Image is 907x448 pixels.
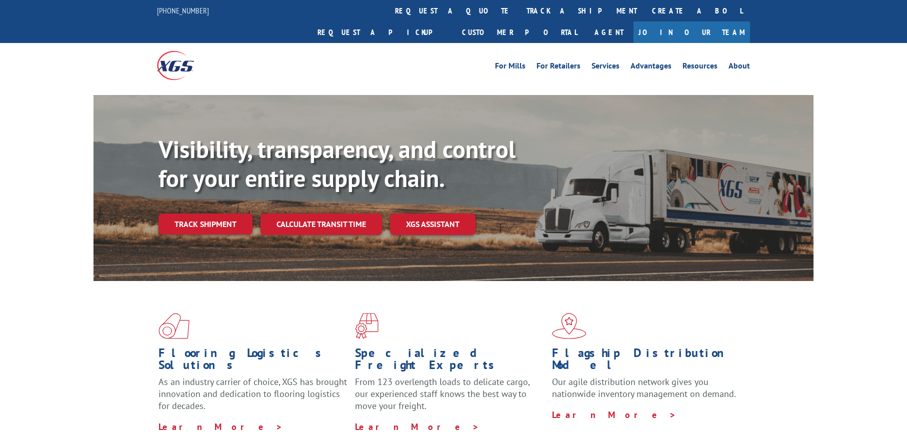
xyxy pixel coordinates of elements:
[495,62,525,73] a: For Mills
[158,421,283,432] a: Learn More >
[158,133,515,193] b: Visibility, transparency, and control for your entire supply chain.
[158,213,252,234] a: Track shipment
[390,213,475,235] a: XGS ASSISTANT
[728,62,750,73] a: About
[355,376,544,420] p: From 123 overlength loads to delicate cargo, our experienced staff knows the best way to move you...
[158,376,347,411] span: As an industry carrier of choice, XGS has brought innovation and dedication to flooring logistics...
[552,313,586,339] img: xgs-icon-flagship-distribution-model-red
[584,21,633,43] a: Agent
[633,21,750,43] a: Join Our Team
[552,376,736,399] span: Our agile distribution network gives you nationwide inventory management on demand.
[355,347,544,376] h1: Specialized Freight Experts
[260,213,382,235] a: Calculate transit time
[310,21,454,43] a: Request a pickup
[355,313,378,339] img: xgs-icon-focused-on-flooring-red
[591,62,619,73] a: Services
[158,313,189,339] img: xgs-icon-total-supply-chain-intelligence-red
[454,21,584,43] a: Customer Portal
[682,62,717,73] a: Resources
[630,62,671,73] a: Advantages
[157,5,209,15] a: [PHONE_NUMBER]
[355,421,479,432] a: Learn More >
[536,62,580,73] a: For Retailers
[158,347,347,376] h1: Flooring Logistics Solutions
[552,347,741,376] h1: Flagship Distribution Model
[552,409,676,420] a: Learn More >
